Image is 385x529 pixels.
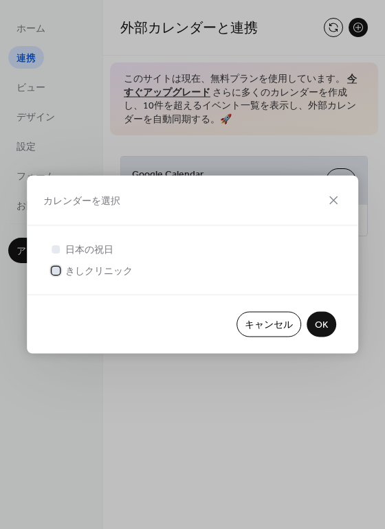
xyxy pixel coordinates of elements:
[307,312,336,337] button: OK
[236,312,301,337] button: キャンセル
[65,264,133,279] span: きしクリニック
[245,318,293,333] span: キャンセル
[65,243,113,258] span: 日本の祝日
[315,318,328,333] span: OK
[43,194,120,209] span: カレンダーを選択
